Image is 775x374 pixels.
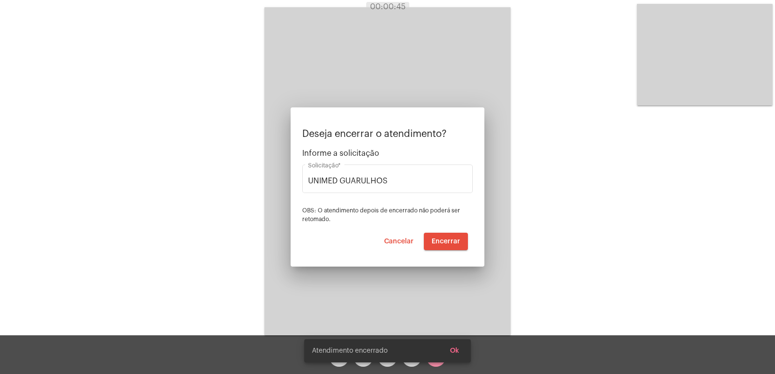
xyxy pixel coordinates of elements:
[302,129,473,139] p: Deseja encerrar o atendimento?
[308,177,467,185] input: Buscar solicitação
[302,208,460,222] span: OBS: O atendimento depois de encerrado não poderá ser retomado.
[384,238,414,245] span: Cancelar
[376,233,421,250] button: Cancelar
[302,149,473,158] span: Informe a solicitação
[312,346,387,356] span: Atendimento encerrado
[424,233,468,250] button: Encerrar
[432,238,460,245] span: Encerrar
[450,347,459,354] span: Ok
[370,3,405,11] span: 00:00:45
